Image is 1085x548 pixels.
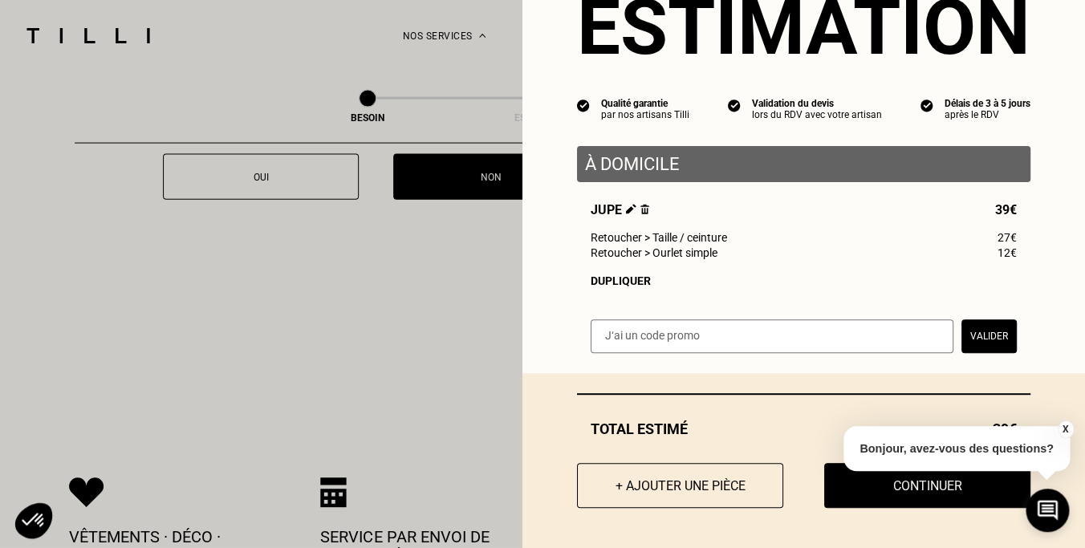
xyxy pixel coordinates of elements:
[728,98,741,112] img: icon list info
[577,463,783,508] button: + Ajouter une pièce
[591,202,649,217] span: Jupe
[843,426,1070,471] p: Bonjour, avez-vous des questions?
[591,246,717,259] span: Retoucher > Ourlet simple
[945,109,1030,120] div: après le RDV
[577,98,590,112] img: icon list info
[998,231,1017,244] span: 27€
[995,202,1017,217] span: 39€
[591,274,1017,287] div: Dupliquer
[824,463,1030,508] button: Continuer
[585,154,1022,174] p: À domicile
[591,319,953,353] input: J‘ai un code promo
[1057,420,1073,438] button: X
[752,98,882,109] div: Validation du devis
[577,420,1030,437] div: Total estimé
[920,98,933,112] img: icon list info
[591,231,727,244] span: Retoucher > Taille / ceinture
[998,246,1017,259] span: 12€
[601,109,689,120] div: par nos artisans Tilli
[945,98,1030,109] div: Délais de 3 à 5 jours
[601,98,689,109] div: Qualité garantie
[626,204,636,214] img: Éditer
[752,109,882,120] div: lors du RDV avec votre artisan
[961,319,1017,353] button: Valider
[640,204,649,214] img: Supprimer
